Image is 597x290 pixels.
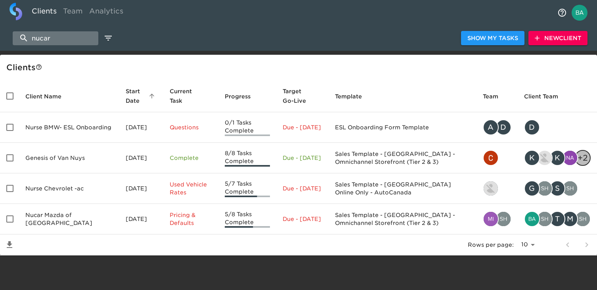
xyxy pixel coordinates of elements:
span: Target Go-Live [283,86,322,106]
img: naresh.bodla@cdk.com [563,151,577,165]
span: Start Date [126,86,157,106]
td: [DATE] [119,173,163,204]
td: ESL Onboarding Form Template [329,112,476,143]
div: bailey.rubin@cdk.com, shresta.mandala@cdk.com, tgell@nucar.com, mmiller@nucar.com, Shresta.Mandal... [524,211,591,227]
button: NewClient [528,31,587,46]
img: bailey.rubin@cdk.com [525,212,539,226]
div: M [562,211,578,227]
a: Analytics [86,3,126,22]
p: Questions [170,123,212,131]
p: Pricing & Defaults [170,211,212,227]
img: shashikar.shamboor@cdk.com [538,181,552,196]
td: Nurse BMW- ESL Onboarding [19,112,119,143]
span: Current Task [170,86,212,106]
a: Team [60,3,86,22]
div: K [524,150,540,166]
img: ryan.tamanini@roadster.com [484,181,498,196]
div: T [549,211,565,227]
td: Genesis of Van Nuys [19,143,119,173]
img: kevin.lo@roadster.com [538,151,552,165]
div: K [549,150,565,166]
p: Due - [DATE] [283,184,322,192]
div: mia.fisher@cdk.com, shresta.mandala@cdk.com [483,211,511,227]
button: edit [101,31,115,45]
td: Nurse Chevrolet -ac [19,173,119,204]
img: christopher.mccarthy@roadster.com [484,151,498,165]
img: Shresta.Mandala@cdk.com [576,212,590,226]
img: logo [10,3,22,20]
span: Progress [225,92,261,101]
div: G [524,181,540,196]
td: [DATE] [119,204,163,234]
span: Show My Tasks [467,33,518,43]
a: Clients [29,3,60,22]
div: Client s [6,61,594,74]
div: dealeremail@email.com [524,119,591,135]
div: angelique.nurse@roadster.com, daniel.buxbaum@roadster.com [483,119,511,135]
p: Due - [DATE] [283,154,322,162]
svg: This is a list of all of your clients and clients shared with you [36,64,42,70]
td: Sales Template - [GEOGRAPHIC_DATA] Online Only - AutoCanada [329,173,476,204]
img: Shashikar.shamboor@cdk.com [563,181,577,196]
img: shresta.mandala@cdk.com [496,212,511,226]
p: Rows per page: [468,241,514,249]
td: 5/8 Tasks Complete [218,204,276,234]
p: Due - [DATE] [283,215,322,223]
button: notifications [553,3,572,22]
div: christopher.mccarthy@roadster.com [483,150,511,166]
span: Team [483,92,509,101]
span: Template [335,92,372,101]
span: New Client [535,33,581,43]
div: klemler@galpin.com, kevin.lo@roadster.com, kevin.lo@cdk.com, naresh.bodla@cdk.com, shashikar.sham... [524,150,591,166]
img: shresta.mandala@cdk.com [538,212,552,226]
td: 0/1 Tasks Complete [218,112,276,143]
p: Used Vehicle Rates [170,181,212,196]
div: S [549,181,565,196]
div: D [496,119,511,135]
td: [DATE] [119,143,163,173]
img: mia.fisher@cdk.com [484,212,498,226]
span: This is the next Task in this Hub that should be completed [170,86,202,106]
div: + 2 [575,150,591,166]
p: Due - [DATE] [283,123,322,131]
button: Show My Tasks [461,31,524,46]
span: Calculated based on the start date and the duration of all Tasks contained in this Hub. [283,86,312,106]
p: Complete [170,154,212,162]
td: 8/8 Tasks Complete [218,143,276,173]
td: Sales Template - [GEOGRAPHIC_DATA] - Omnichannel Storefront (Tier 2 & 3) [329,204,476,234]
td: [DATE] [119,112,163,143]
img: Profile [572,5,587,21]
div: ryan.tamanini@roadster.com [483,181,511,196]
span: Client Name [25,92,72,101]
div: D [524,119,540,135]
div: A [483,119,499,135]
span: Client Team [524,92,568,101]
select: rows per page [517,239,538,251]
td: 5/7 Tasks Complete [218,173,276,204]
td: Sales Template - [GEOGRAPHIC_DATA] - Omnichannel Storefront (Tier 2 & 3) [329,143,476,173]
td: Nucar Mazda of [GEOGRAPHIC_DATA] [19,204,119,234]
input: search [13,31,98,45]
div: gwarkentin@nursechev.com, shashikar.shamboor@cdk.com, sviveiros@autocan.ca, Shashikar.shamboor@cd... [524,181,591,196]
